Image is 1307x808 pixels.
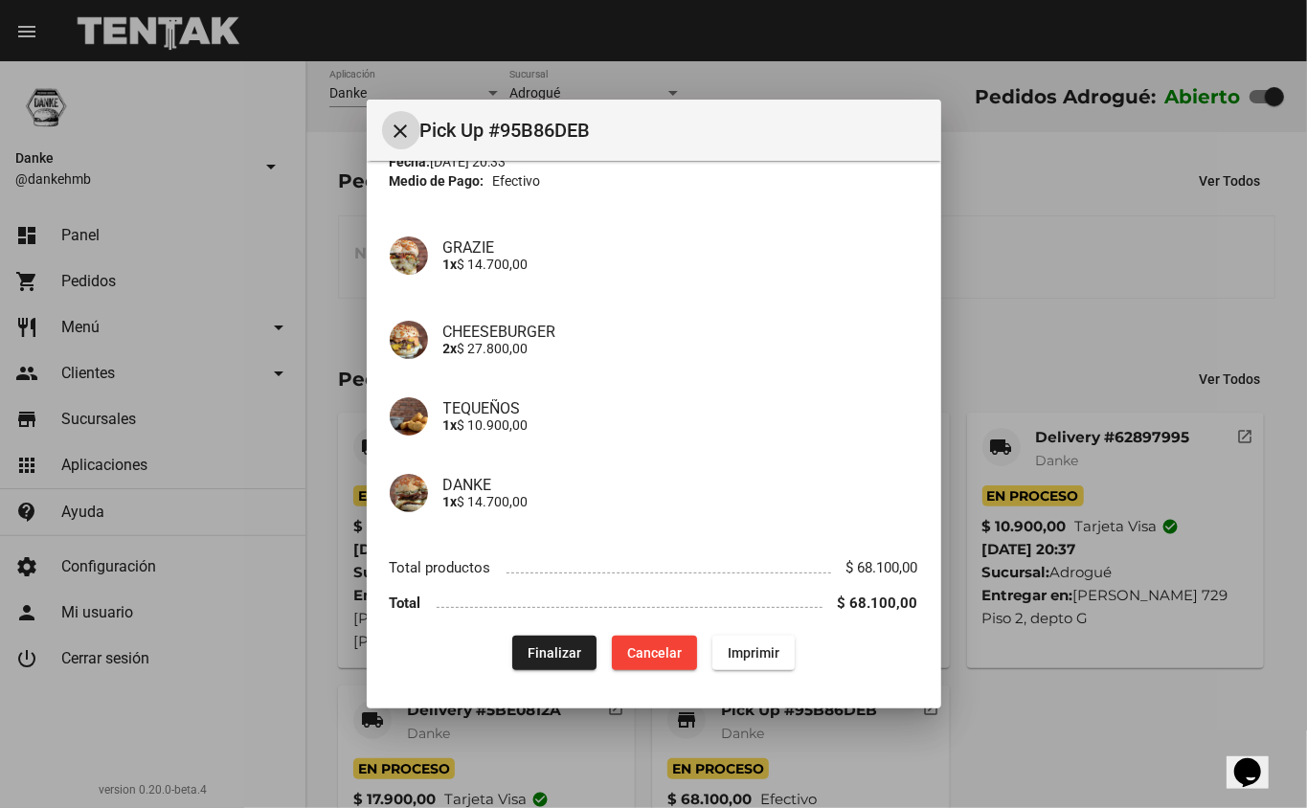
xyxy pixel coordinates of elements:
b: 1x [443,417,458,433]
li: Total $ 68.100,00 [390,585,918,620]
span: Pick Up #95B86DEB [420,115,926,146]
img: 9b67af88-acb8-4e0b-8250-5d5c40f1c61a.png [390,474,428,512]
iframe: chat widget [1227,731,1288,789]
p: $ 14.700,00 [443,494,918,509]
button: Cerrar [382,111,420,149]
img: eb7e7812-101c-4ce3-b4d5-6061c3a10de0.png [390,321,428,359]
img: 38231b67-3d95-44ab-94d1-b5e6824bbf5e.png [390,236,428,275]
button: Imprimir [712,636,795,670]
p: $ 14.700,00 [443,257,918,272]
button: Finalizar [512,636,597,670]
h4: TEQUEÑOS [443,399,918,417]
span: Imprimir [728,645,779,661]
h4: GRAZIE [443,238,918,257]
h4: CHEESEBURGER [443,323,918,341]
mat-icon: Cerrar [390,120,413,143]
img: 7dc5a339-0a40-4abb-8fd4-86d69fedae7a.jpg [390,397,428,436]
p: $ 10.900,00 [443,417,918,433]
span: Finalizar [528,645,581,661]
span: Efectivo [492,171,540,191]
span: Cancelar [627,645,682,661]
p: $ 27.800,00 [443,341,918,356]
strong: Medio de Pago: [390,171,484,191]
h4: DANKE [443,476,918,494]
strong: Fecha: [390,154,431,169]
li: Total productos $ 68.100,00 [390,550,918,586]
div: [DATE] 20:33 [390,152,918,171]
b: 1x [443,494,458,509]
b: 1x [443,257,458,272]
button: Cancelar [612,636,697,670]
b: 2x [443,341,458,356]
